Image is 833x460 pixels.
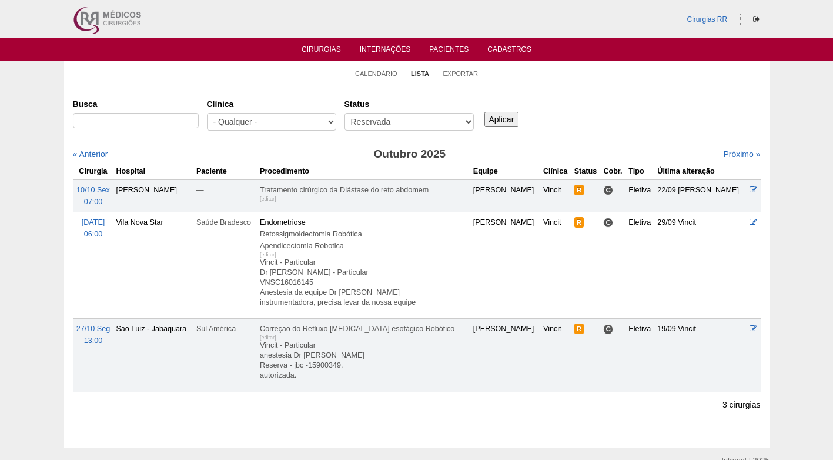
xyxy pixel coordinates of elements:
[722,399,761,411] p: 3 cirurgias
[655,179,747,212] td: 22/09 [PERSON_NAME]
[84,230,103,238] span: 06:00
[541,179,572,212] td: Vincit
[360,45,411,57] a: Internações
[196,323,255,335] div: Sul América
[601,163,626,180] th: Cobr.
[113,319,194,392] td: São Luiz - Jabaquara
[257,212,471,318] td: Endometriose
[76,325,110,333] span: 27/10 Seg
[237,146,581,163] h3: Outubro 2025
[655,163,747,180] th: Última alteração
[626,179,655,212] td: Eletiva
[82,218,105,238] a: [DATE] 06:00
[76,186,110,194] span: 10/10 Sex
[626,319,655,392] td: Eletiva
[603,185,613,195] span: Consultório
[723,149,760,159] a: Próximo »
[471,319,541,392] td: [PERSON_NAME]
[655,212,747,318] td: 29/09 Vincit
[260,258,469,308] p: Vincit - Particular Dr [PERSON_NAME] - Particular VNSC16016145 Anestesia da equipe Dr [PERSON_NAM...
[471,212,541,318] td: [PERSON_NAME]
[260,249,276,261] div: [editar]
[257,163,471,180] th: Procedimento
[194,163,257,180] th: Paciente
[355,69,397,78] a: Calendário
[82,218,105,226] span: [DATE]
[84,198,103,206] span: 07:00
[260,184,469,196] div: Tratamento cirúrgico da Diástase do reto abdomem
[603,324,613,334] span: Consultório
[541,319,572,392] td: Vincit
[73,149,108,159] a: « Anterior
[471,163,541,180] th: Equipe
[541,212,572,318] td: Vincit
[196,184,255,196] div: —
[750,325,757,333] a: Editar
[411,69,429,78] a: Lista
[260,193,276,205] div: [editar]
[76,325,110,345] a: 27/10 Seg 13:00
[655,319,747,392] td: 19/09 Vincit
[484,112,519,127] input: Aplicar
[750,218,757,226] a: Editar
[753,16,760,23] i: Sair
[260,228,469,240] div: Retossigmoidectomia Robótica
[429,45,469,57] a: Pacientes
[260,323,469,335] div: Correção do Refluxo [MEDICAL_DATA] esofágico Robótico
[574,185,584,195] span: Reservada
[76,186,110,206] a: 10/10 Sex 07:00
[541,163,572,180] th: Clínica
[113,163,194,180] th: Hospital
[750,186,757,194] a: Editar
[574,324,584,334] span: Reservada
[113,212,194,318] td: Vila Nova Star
[73,113,199,128] input: Digite os termos que você deseja procurar.
[73,98,199,110] label: Busca
[73,163,114,180] th: Cirurgia
[344,98,474,110] label: Status
[207,98,336,110] label: Clínica
[687,15,727,24] a: Cirurgias RR
[84,336,103,345] span: 13:00
[626,163,655,180] th: Tipo
[260,341,469,381] p: Vincit - Particular anestesia Dr [PERSON_NAME] Reserva - jbc -15900349. autorizada.
[487,45,531,57] a: Cadastros
[603,218,613,228] span: Consultório
[626,212,655,318] td: Eletiva
[574,217,584,228] span: Reservada
[471,179,541,212] td: [PERSON_NAME]
[572,163,601,180] th: Status
[302,45,341,55] a: Cirurgias
[196,216,255,228] div: Saúde Bradesco
[260,332,276,344] div: [editar]
[113,179,194,212] td: [PERSON_NAME]
[260,240,469,252] div: Apendicectomia Robotica
[443,69,478,78] a: Exportar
